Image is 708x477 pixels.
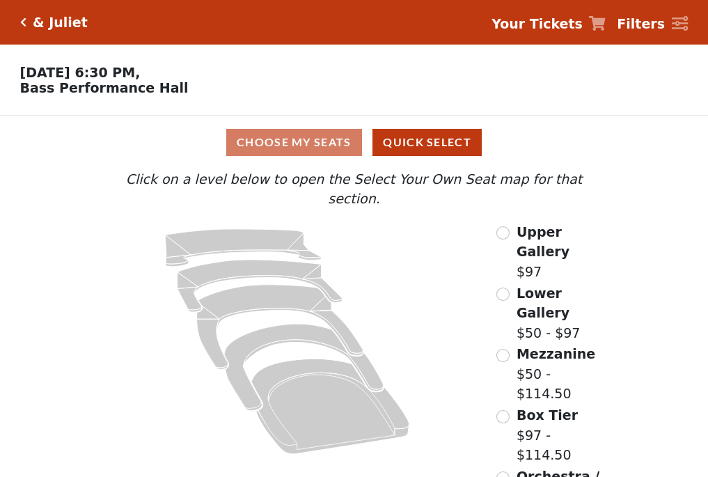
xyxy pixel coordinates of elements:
[20,17,26,27] a: Click here to go back to filters
[517,222,610,282] label: $97
[372,129,482,156] button: Quick Select
[98,169,609,209] p: Click on a level below to open the Select Your Own Seat map for that section.
[517,286,569,321] span: Lower Gallery
[617,14,688,34] a: Filters
[517,344,610,404] label: $50 - $114.50
[33,15,88,31] h5: & Juliet
[517,405,610,465] label: $97 - $114.50
[517,346,595,361] span: Mezzanine
[517,283,610,343] label: $50 - $97
[617,16,665,31] strong: Filters
[517,407,578,423] span: Box Tier
[491,16,583,31] strong: Your Tickets
[517,224,569,260] span: Upper Gallery
[166,229,322,267] path: Upper Gallery - Seats Available: 313
[491,14,606,34] a: Your Tickets
[178,260,343,312] path: Lower Gallery - Seats Available: 70
[252,359,410,454] path: Orchestra / Parterre Circle - Seats Available: 36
